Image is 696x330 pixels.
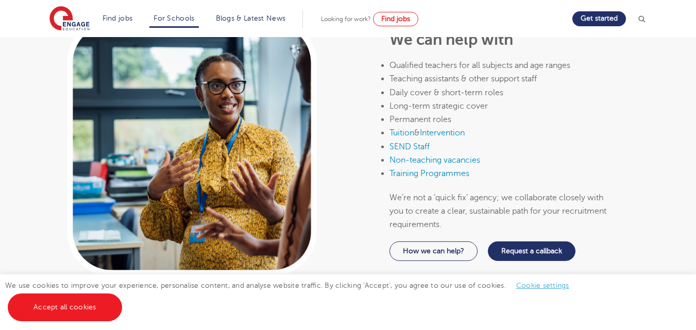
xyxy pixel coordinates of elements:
span: Find jobs [381,15,410,23]
a: Request a callback [488,241,575,261]
a: Tuition [389,128,414,137]
a: Intervention [420,128,465,137]
li: Qualified teachers for all subjects and age ranges [389,59,619,72]
li: Teaching assistants & other support staff [389,72,619,85]
li: Long-term strategic cover [389,99,619,113]
a: Find jobs [373,12,418,26]
a: Accept all cookies [8,293,122,321]
a: How we can help? [389,241,478,261]
p: We’re not a ‘quick fix’ agency; we collaborate closely with you to create a clear, sustainable pa... [389,190,619,231]
li: Daily cover & short-term roles [389,85,619,99]
a: Find jobs [103,14,133,22]
a: Cookie settings [516,282,569,289]
a: Training Programmes [389,169,469,178]
li: Permanent roles [389,113,619,126]
img: Engage Education [49,6,90,32]
a: For Schools [154,14,194,22]
li: & [389,126,619,140]
span: We use cookies to improve your experience, personalise content, and analyse website traffic. By c... [5,282,580,311]
span: Looking for work? [321,15,371,23]
a: SEND Staff [389,142,430,151]
h2: We can help with [389,31,619,48]
a: Get started [572,11,626,26]
a: Blogs & Latest News [216,14,286,22]
a: Non-teaching vacancies [389,155,480,165]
